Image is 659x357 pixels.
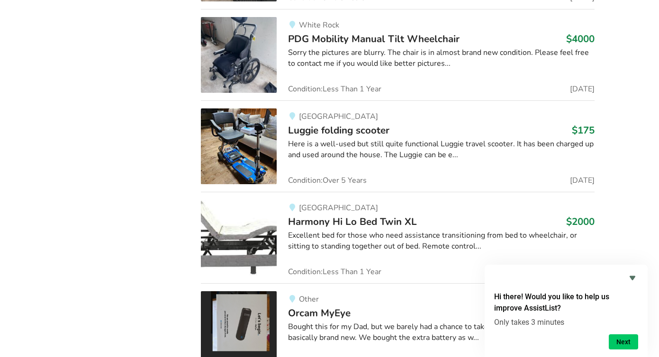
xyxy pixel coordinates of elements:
span: PDG Mobility Manual Tilt Wheelchair [288,32,460,45]
span: [DATE] [570,85,595,93]
a: bedroom equipment-harmony hi lo bed twin xl[GEOGRAPHIC_DATA]Harmony Hi Lo Bed Twin XL$2000Excelle... [201,192,595,283]
div: Bought this for my Dad, but we barely had a chance to take it out of the box. So it is basically ... [288,321,595,343]
a: mobility-pdg mobility manual tilt wheelchairWhite RockPDG Mobility Manual Tilt Wheelchair$4000Sor... [201,9,595,100]
button: Next question [609,334,638,349]
a: mobility-luggie folding scooter[GEOGRAPHIC_DATA]Luggie folding scooter$175Here is a well-used but... [201,100,595,192]
img: mobility-pdg mobility manual tilt wheelchair [201,17,277,93]
span: [GEOGRAPHIC_DATA] [299,111,378,122]
h3: $2000 [566,215,595,228]
div: Excellent bed for those who need assistance transitioning from bed to wheelchair, or sitting to s... [288,230,595,252]
span: Condition: Less Than 1 Year [288,85,381,93]
div: Sorry the pictures are blurry. The chair is in almost brand new condition. Please feel free to co... [288,47,595,69]
span: Other [299,294,319,304]
button: Hide survey [627,272,638,284]
span: Condition: Less Than 1 Year [288,268,381,276]
span: White Rock [299,20,339,30]
div: Here is a well-used but still quite functional Luggie travel scooter. It has been charged up and ... [288,139,595,161]
span: Harmony Hi Lo Bed Twin XL [288,215,417,228]
img: mobility-luggie folding scooter [201,108,277,184]
span: Orcam MyEye [288,306,351,320]
p: Only takes 3 minutes [494,318,638,327]
h3: $4000 [566,33,595,45]
img: bedroom equipment-harmony hi lo bed twin xl [201,200,277,276]
span: Condition: Over 5 Years [288,177,367,184]
h3: $175 [572,124,595,136]
h2: Hi there! Would you like to help us improve AssistList? [494,291,638,314]
span: [DATE] [570,177,595,184]
div: Hi there! Would you like to help us improve AssistList? [494,272,638,349]
span: [GEOGRAPHIC_DATA] [299,203,378,213]
span: Luggie folding scooter [288,124,389,137]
